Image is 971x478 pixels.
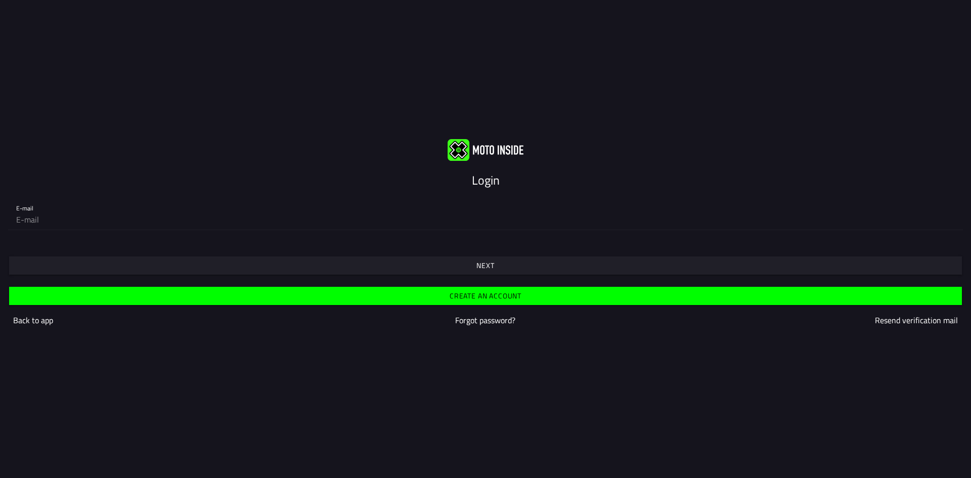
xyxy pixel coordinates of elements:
ion-button: Create an account [9,287,962,305]
ion-text: Login [472,171,500,189]
a: Forgot password? [455,314,515,326]
a: Back to app [13,314,53,326]
ion-text: Next [476,262,494,269]
input: E-mail [16,209,955,230]
a: Resend verification mail [875,314,958,326]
